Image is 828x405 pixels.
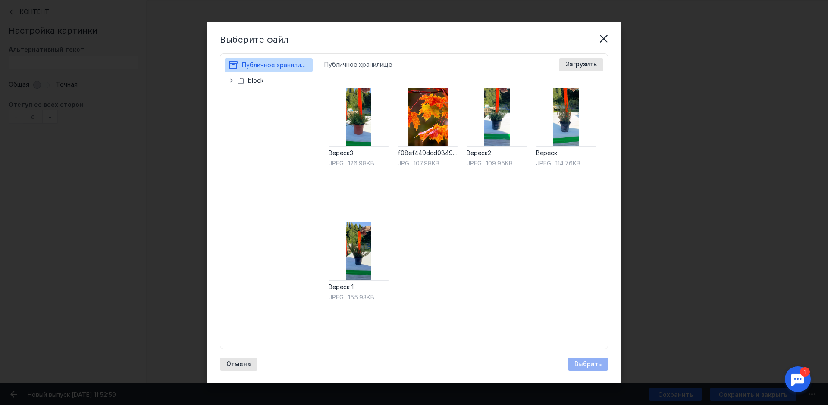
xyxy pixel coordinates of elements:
[238,74,307,87] button: block
[329,221,389,281] img: Вереск 1.jpeg
[398,159,458,168] div: 107.98KB
[467,159,527,168] div: 109.95KB
[226,361,251,368] span: Отмена
[329,159,344,168] div: jpeg
[467,149,527,157] div: Вереск2
[19,5,29,15] div: 1
[329,159,389,168] div: 126.98KB
[398,159,409,168] div: jpg
[536,159,551,168] div: jpeg
[329,87,389,147] img: Вереск3.jpeg
[536,159,596,168] div: 114.76KB
[467,159,482,168] div: jpeg
[228,58,309,72] button: Публичное хранилище
[329,293,389,302] div: 155.93KB
[565,61,597,68] span: Загрузить
[398,87,458,147] img: f08ef449dcd0849452a661c3b52aa265.jpg
[329,149,389,157] div: Вереск3
[329,293,344,302] div: jpeg
[467,87,527,147] img: Вереск2.jpeg
[242,61,310,69] span: Публичное хранилище
[559,58,603,71] button: Загрузить
[329,283,389,291] div: Вереск 1
[398,149,458,157] div: f08ef449dcd0849452a661c3b52aa265
[220,358,257,371] button: Отмена
[220,34,289,45] span: Выберите файл
[536,87,596,147] img: Вереск.jpeg
[248,77,263,84] span: block
[536,149,596,157] div: Вереск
